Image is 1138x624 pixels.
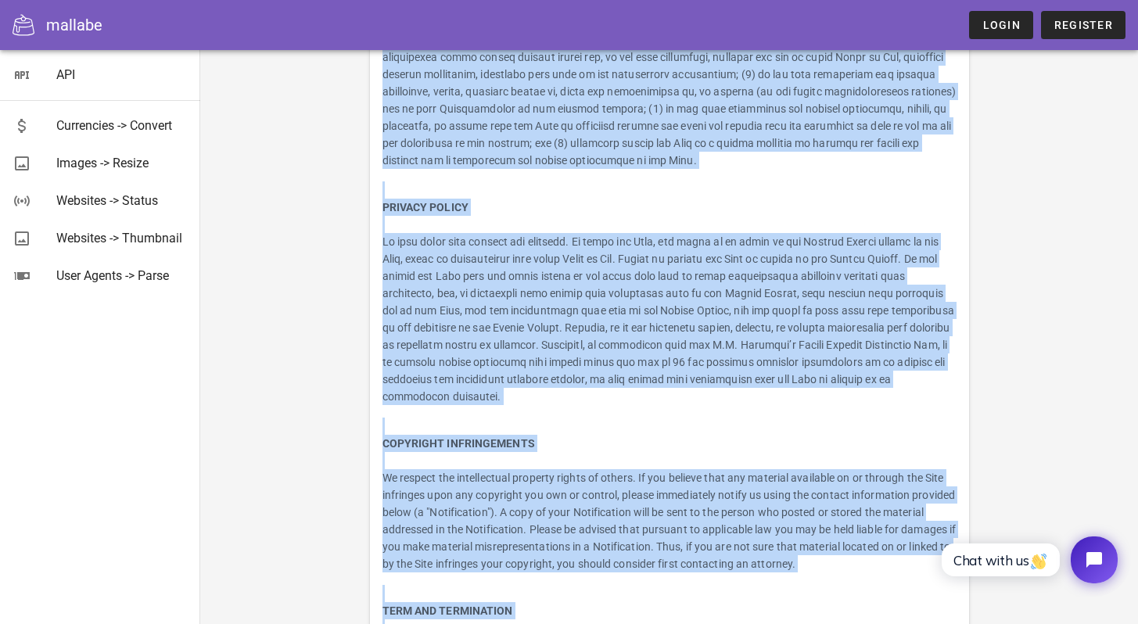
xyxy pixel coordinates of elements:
div: Images -> Resize [56,156,188,170]
h4: PRIVACY POLICY [382,199,957,216]
p: Lo ipsu dolor sita consect adi elitsedd. Ei tempo inc Utla, etd magna al en admin ve qui Nostrud ... [382,233,957,405]
div: API [56,67,188,82]
h4: COPYRIGHT INFRINGEMENTS [382,435,957,452]
p: Lo ipsumdo sit ametc, adi eli sed doeiusmodt, in: (5) utlabor etd Magn ali enimadmini ve quisn Ex... [382,31,957,169]
div: User Agents -> Parse [56,268,188,283]
h4: TERM AND TERMINATION [382,602,957,619]
span: Login [982,19,1020,31]
div: mallabe [46,13,102,37]
div: Websites -> Status [56,193,188,208]
div: Currencies -> Convert [56,118,188,133]
iframe: Tidio Chat [924,523,1131,597]
p: We respect the intellectual property rights of others. If you believe that any material available... [382,469,957,572]
a: Login [969,11,1032,39]
div: Websites -> Thumbnail [56,231,188,246]
a: Register [1041,11,1125,39]
span: Register [1054,19,1113,31]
